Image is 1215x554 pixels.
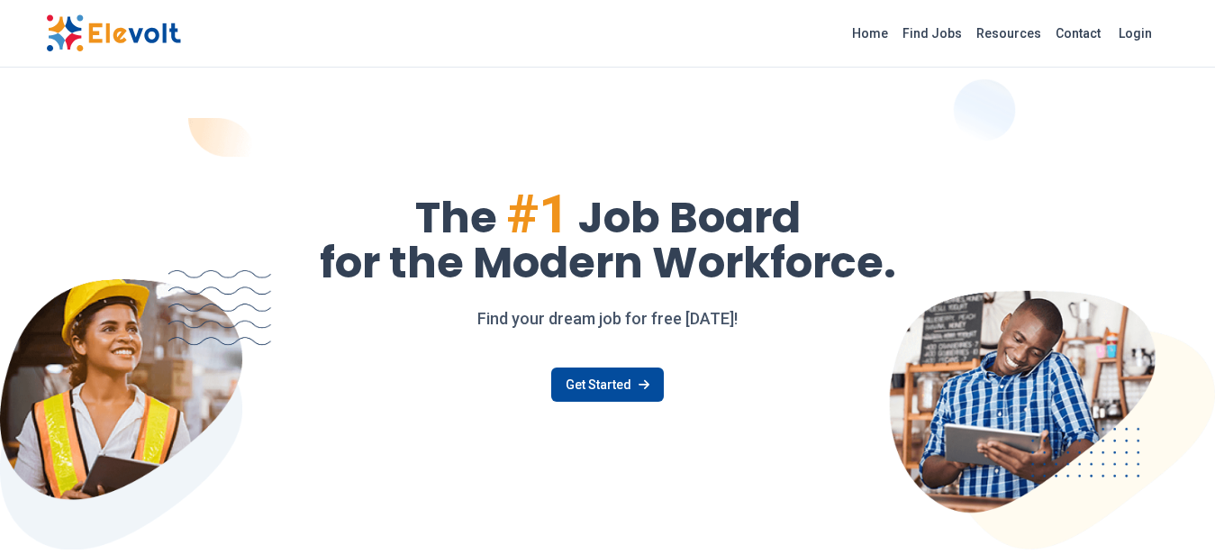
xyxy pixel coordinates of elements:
[46,14,181,52] img: Elevolt
[845,19,895,48] a: Home
[551,368,664,402] a: Get Started
[46,187,1170,285] h1: The Job Board for the Modern Workforce.
[1108,15,1163,51] a: Login
[46,306,1170,331] p: Find your dream job for free [DATE]!
[969,19,1048,48] a: Resources
[1048,19,1108,48] a: Contact
[506,182,569,246] span: #1
[895,19,969,48] a: Find Jobs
